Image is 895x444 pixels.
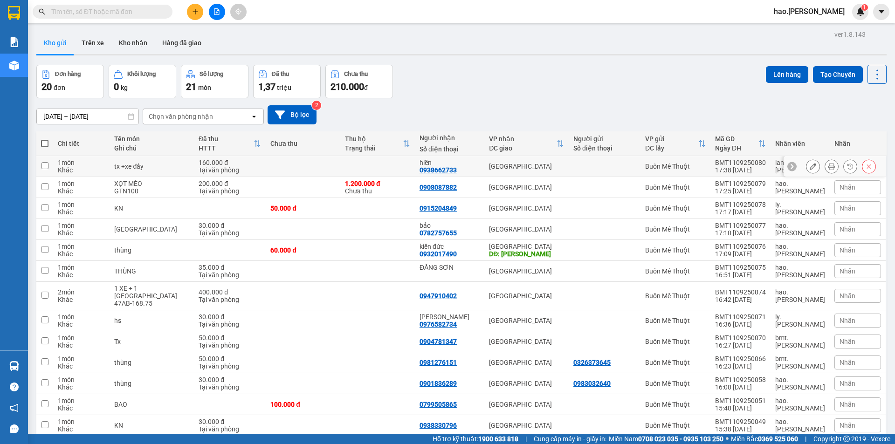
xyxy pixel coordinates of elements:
div: Khác [58,296,105,303]
div: BAO [114,401,189,408]
div: bmt.thaison [775,334,825,349]
div: Tại văn phòng [199,425,261,433]
div: Người nhận [420,134,480,142]
button: Trên xe [74,32,111,54]
div: Thu hộ [345,135,403,143]
div: 1 món [58,201,105,208]
div: TX [114,225,189,233]
div: Tại văn phòng [199,296,261,303]
div: 0938662733 [420,166,457,174]
div: 1 món [58,264,105,271]
div: 0915204849 [420,205,457,212]
div: 16:27 [DATE] [715,342,766,349]
img: warehouse-icon [9,361,19,371]
span: Nhãn [840,205,855,212]
div: [GEOGRAPHIC_DATA] [489,243,564,250]
span: 1 [863,4,866,11]
div: hao.thaison [775,288,825,303]
div: 200.000 đ [199,180,261,187]
div: [GEOGRAPHIC_DATA] [489,205,564,212]
div: 1.200.000 đ [345,180,410,187]
div: 2 món [58,288,105,296]
div: Buôn Mê Thuột [645,401,706,408]
div: Buôn Mê Thuột [645,422,706,429]
div: 17:25 [DATE] [715,187,766,195]
div: 1 món [58,180,105,187]
strong: 0369 525 060 [758,435,798,443]
span: Cung cấp máy in - giấy in: [534,434,606,444]
div: BMT1109250079 [715,180,766,187]
div: Tại văn phòng [199,321,261,328]
div: VP nhận [489,135,557,143]
button: Khối lượng0kg [109,65,176,98]
div: 30.000 đ [199,418,261,425]
button: Chưa thu210.000đ [325,65,393,98]
span: Nhãn [840,401,855,408]
div: KN [114,422,189,429]
div: 0782757655 [420,229,457,237]
div: Khác [58,362,105,370]
div: BMT1109250071 [715,313,766,321]
div: Tên món [114,135,189,143]
div: Chưa thu [345,180,410,195]
span: Nhãn [840,338,855,345]
div: thùng [114,380,189,387]
button: Kho nhận [111,32,155,54]
span: caret-down [877,7,886,16]
div: Khác [58,342,105,349]
div: Tại văn phòng [199,362,261,370]
button: Hàng đã giao [155,32,209,54]
span: Nhãn [840,422,855,429]
div: HTTT [199,144,254,152]
div: Số điện thoại [573,144,636,152]
div: Tại văn phòng [199,187,261,195]
div: Trạng thái [345,144,403,152]
div: Buôn Mê Thuột [645,338,706,345]
div: 16:00 [DATE] [715,383,766,391]
div: Đơn hàng [55,71,81,77]
div: Khác [58,404,105,412]
div: hao.thaison [775,376,825,391]
div: Khác [58,166,105,174]
div: Buôn Mê Thuột [645,380,706,387]
div: Chưa thu [344,71,368,77]
div: Khác [58,383,105,391]
div: BMT1109250074 [715,288,766,296]
button: Đơn hàng20đơn [36,65,104,98]
button: Tạo Chuyến [813,66,863,83]
button: Bộ lọc [268,105,317,124]
div: Buôn Mê Thuột [645,359,706,366]
div: 0983032640 [573,380,611,387]
div: Nhân viên [775,140,825,147]
span: | [805,434,806,444]
th: Toggle SortBy [640,131,710,156]
div: [GEOGRAPHIC_DATA] [489,163,564,170]
span: copyright [843,436,850,442]
div: 15:40 [DATE] [715,404,766,412]
div: Khác [58,425,105,433]
th: Toggle SortBy [484,131,569,156]
div: 30.000 đ [199,222,261,229]
div: ĐĂNG SƠN [420,264,480,271]
div: [GEOGRAPHIC_DATA] [489,184,564,191]
div: Buôn Mê Thuột [645,205,706,212]
th: Toggle SortBy [194,131,266,156]
div: [GEOGRAPHIC_DATA] [489,380,564,387]
div: Khác [58,187,105,195]
div: GTN100 [114,187,189,195]
div: 17:10 [DATE] [715,229,766,237]
div: 50.000 đ [199,355,261,362]
button: caret-down [873,4,889,20]
span: plus [192,8,199,15]
svg: open [250,113,258,120]
div: 0326373645 [573,359,611,366]
div: ly.thaison [775,313,825,328]
div: hs [114,317,189,324]
div: hao.thaison [775,264,825,279]
div: [GEOGRAPHIC_DATA] [489,225,564,233]
span: search [39,8,45,15]
img: logo-vxr [8,6,20,20]
button: Lên hàng [766,66,808,83]
div: thùng [114,359,189,366]
img: solution-icon [9,37,19,47]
